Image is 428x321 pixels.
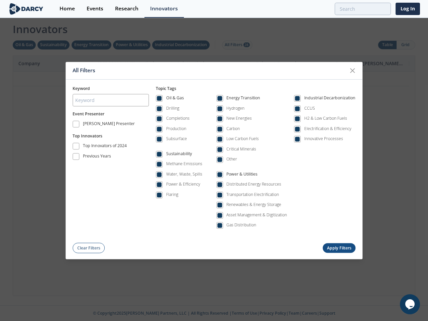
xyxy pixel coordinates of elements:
[226,146,256,152] div: Critical Minerals
[226,105,244,111] div: Hydrogen
[226,136,259,142] div: Low Carbon Fuels
[166,105,179,111] div: Drilling
[73,94,149,106] input: Keyword
[323,243,355,253] button: Apply Filters
[150,6,178,11] div: Innovators
[73,111,104,117] button: Event Presenter
[73,64,346,77] div: All Filters
[73,86,90,91] span: Keyword
[226,182,281,188] div: Distributed Energy Resources
[226,95,260,103] div: Energy Transition
[73,133,102,139] button: Top Innovators
[304,116,347,122] div: H2 & Low Carbon Fuels
[226,126,240,132] div: Carbon
[166,126,186,132] div: Production
[83,153,111,161] div: Previous Years
[304,126,351,132] div: Electrification & Efficiency
[115,6,138,11] div: Research
[400,294,421,314] iframe: chat widget
[83,143,127,151] div: Top Innovators of 2024
[396,3,420,15] a: Log In
[226,192,279,198] div: Transportation Electrification
[226,156,237,163] div: Other
[335,3,391,15] input: Advanced Search
[304,105,315,111] div: CCUS
[226,116,252,122] div: New Energies
[83,121,135,129] div: [PERSON_NAME] Presenter
[304,95,355,103] div: Industrial Decarbonization
[166,192,178,198] div: Flaring
[166,161,202,167] div: Methane Emissions
[166,136,187,142] div: Subsurface
[166,182,200,188] div: Power & Efficiency
[8,3,44,15] img: logo-wide.svg
[226,202,281,208] div: Renewables & Energy Storage
[60,6,75,11] div: Home
[226,171,257,179] div: Power & Utilities
[166,95,184,103] div: Oil & Gas
[166,171,202,177] div: Water, Waste, Spills
[87,6,103,11] div: Events
[166,151,192,159] div: Sustainability
[166,116,190,122] div: Completions
[226,222,256,228] div: Gas Distribution
[304,136,343,142] div: Innovative Processes
[226,212,287,218] div: Asset Management & Digitization
[73,243,105,253] button: Clear Filters
[156,86,176,91] span: Topic Tags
